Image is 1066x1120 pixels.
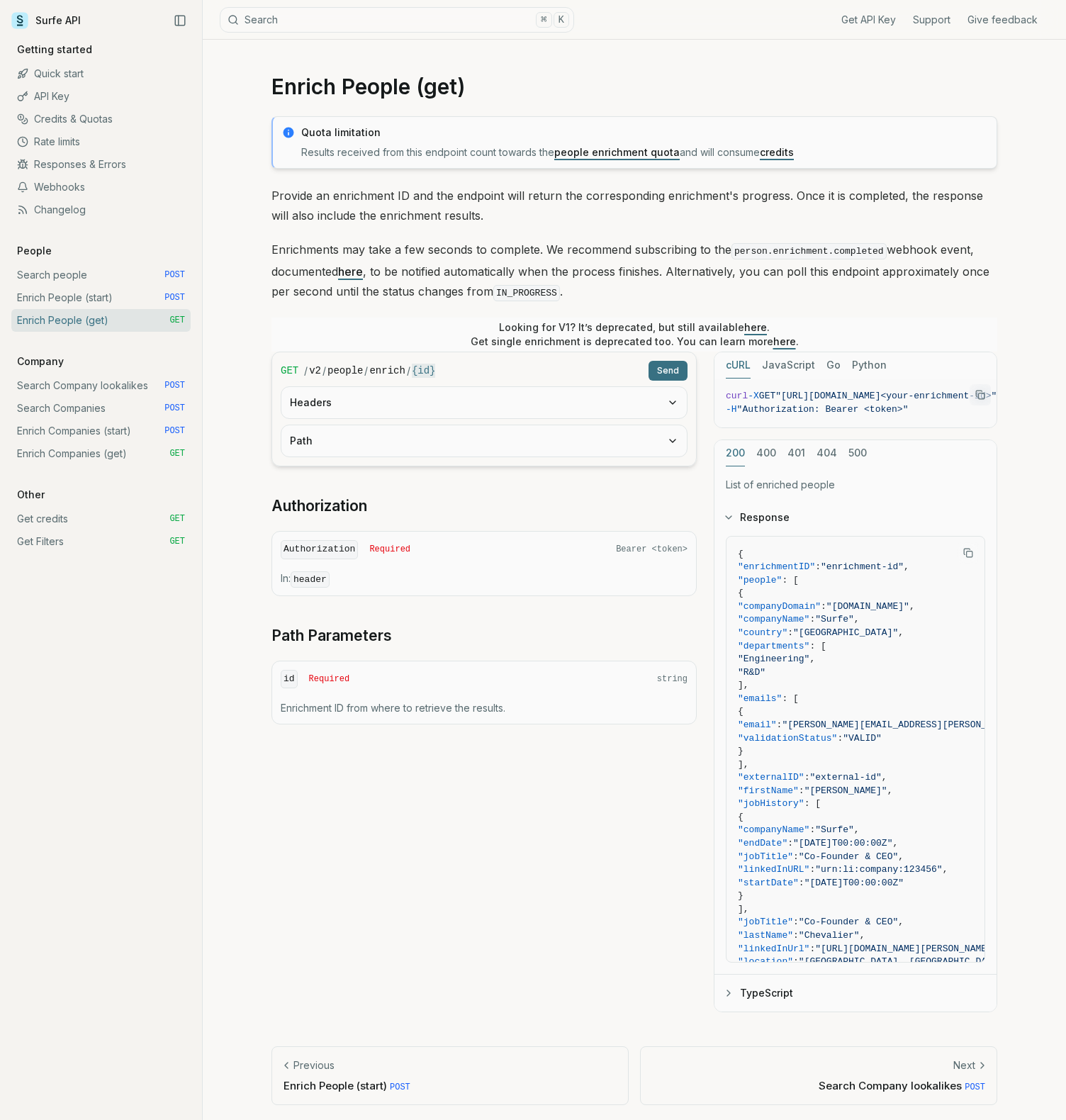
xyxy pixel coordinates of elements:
[726,478,985,492] p: List of enriched people
[726,440,745,466] button: 200
[909,601,915,612] span: ,
[815,561,821,572] span: :
[773,335,796,347] a: here
[799,785,804,796] span: :
[826,601,909,612] span: "[DOMAIN_NAME]"
[799,878,804,888] span: :
[271,186,997,225] p: Provide an enrichment ID and the endpoint will return the corresponding enrichment's progress. On...
[738,601,821,612] span: "companyDomain"
[281,571,688,587] p: In:
[281,387,687,418] button: Headers
[271,74,997,99] h1: Enrich People (get)
[731,243,887,259] code: person.enrichment.completed
[738,917,793,927] span: "jobTitle"
[649,361,688,381] button: Send
[804,878,904,888] span: "[DATE]T00:00:00Z"
[11,286,191,309] a: Enrich People (start) POST
[815,864,942,875] span: "urn:li:company:123456"
[11,85,191,108] a: API Key
[304,364,308,378] span: /
[815,943,997,954] span: "[URL][DOMAIN_NAME][PERSON_NAME]"
[738,838,787,849] span: "endDate"
[738,904,749,914] span: ],
[841,13,896,27] a: Get API Key
[11,354,69,369] p: Company
[821,601,826,612] span: :
[726,404,737,415] span: -H
[809,614,815,625] span: :
[164,403,185,414] span: POST
[793,851,799,862] span: :
[169,315,185,326] span: GET
[898,917,904,927] span: ,
[793,838,892,849] span: "[DATE]T00:00:00Z"
[738,890,744,901] span: }
[809,654,815,664] span: ,
[817,440,837,466] button: 404
[327,364,363,378] code: people
[953,1058,975,1073] p: Next
[738,627,787,638] span: "country"
[762,352,815,379] button: JavaScript
[271,1046,629,1105] a: PreviousEnrich People (start) POST
[793,930,799,941] span: :
[271,240,997,303] p: Enrichments may take a few seconds to complete. We recommend subscribing to the webhook event, do...
[738,654,809,664] span: "Engineering"
[714,536,997,974] div: Response
[793,956,799,967] span: :
[854,614,860,625] span: ,
[854,824,860,835] span: ,
[301,145,988,159] p: Results received from this endpoint count towards the and will consume
[11,488,50,502] p: Other
[738,798,804,809] span: "jobHistory"
[738,667,765,678] span: "R&D"
[11,442,191,465] a: Enrich Companies (get) GET
[169,448,185,459] span: GET
[164,425,185,437] span: POST
[913,13,950,27] a: Support
[369,364,405,378] code: enrich
[892,838,898,849] span: ,
[657,673,688,685] span: string
[759,391,775,401] span: GET
[852,352,887,379] button: Python
[616,544,688,555] span: Bearer <token>
[738,641,809,651] span: "departments"
[11,309,191,332] a: Enrich People (get) GET
[164,269,185,281] span: POST
[471,320,799,349] p: Looking for V1? It’s deprecated, but still available . Get single enrichment is deprecated too. Y...
[799,956,1009,967] span: "[GEOGRAPHIC_DATA], [GEOGRAPHIC_DATA]"
[301,125,988,140] p: Quota limitation
[738,561,815,572] span: "enrichmentID"
[281,670,298,689] code: id
[493,285,560,301] code: IN_PROGRESS
[809,641,826,651] span: : [
[898,851,904,862] span: ,
[11,176,191,198] a: Webhooks
[281,701,688,715] p: Enrichment ID from where to retrieve the results.
[169,536,185,547] span: GET
[837,733,843,744] span: :
[738,864,809,875] span: "linkedInURL"
[164,380,185,391] span: POST
[738,943,809,954] span: "linkedInUrl"
[726,352,751,379] button: cURL
[738,812,744,822] span: {
[309,364,321,378] code: v2
[11,374,191,397] a: Search Company lookalikes POST
[809,943,815,954] span: :
[967,13,1038,27] a: Give feedback
[898,627,904,638] span: ,
[554,146,680,158] a: people enrichment quota
[809,824,815,835] span: :
[284,1078,617,1093] p: Enrich People (start)
[738,614,809,625] span: "companyName"
[281,364,298,378] span: GET
[738,706,744,717] span: {
[793,627,898,638] span: "[GEOGRAPHIC_DATA]"
[338,264,363,279] a: here
[738,719,777,730] span: "email"
[271,626,392,646] a: Path Parameters
[787,838,793,849] span: :
[11,130,191,153] a: Rate limits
